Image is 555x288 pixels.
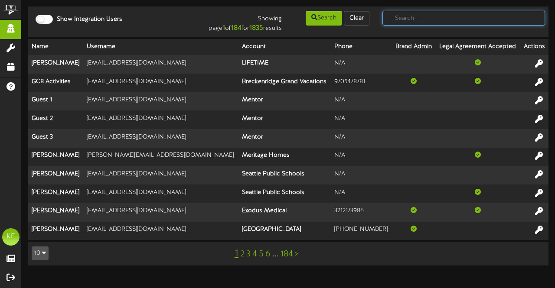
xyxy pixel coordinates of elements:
[331,166,392,185] td: N/A
[83,129,238,148] td: [EMAIL_ADDRESS][DOMAIN_NAME]
[238,92,331,111] th: Mentor
[238,166,331,185] th: Seattle Public Schools
[249,24,263,32] strong: 1835
[331,148,392,166] td: N/A
[83,148,238,166] td: [PERSON_NAME][EMAIL_ADDRESS][DOMAIN_NAME]
[265,249,271,259] a: 6
[83,55,238,74] td: [EMAIL_ADDRESS][DOMAIN_NAME]
[28,166,83,185] th: [PERSON_NAME]
[50,15,122,24] label: Show Integration Users
[392,39,436,55] th: Brand Admin
[240,249,245,259] a: 2
[28,39,83,55] th: Name
[83,39,238,55] th: Username
[331,184,392,203] td: N/A
[28,222,83,240] th: [PERSON_NAME]
[238,203,331,222] th: Exodus Medical
[331,129,392,148] td: N/A
[201,10,288,33] div: Showing page of for results
[28,74,83,92] th: GC8 Activities
[28,148,83,166] th: [PERSON_NAME]
[520,39,548,55] th: Actions
[222,24,225,32] strong: 1
[238,148,331,166] th: Meritage Homes
[28,92,83,111] th: Guest 1
[238,129,331,148] th: Mentor
[238,184,331,203] th: Seattle Public Schools
[436,39,520,55] th: Legal Agreement Accepted
[331,203,392,222] td: 3212173986
[83,92,238,111] td: [EMAIL_ADDRESS][DOMAIN_NAME]
[28,55,83,74] th: [PERSON_NAME]
[259,249,264,259] a: 5
[295,249,298,259] a: >
[238,55,331,74] th: LIFETIME
[238,110,331,129] th: Mentor
[331,110,392,129] td: N/A
[238,74,331,92] th: Breckenridge Grand Vacations
[331,74,392,92] td: 9705478781
[238,39,331,55] th: Account
[32,246,49,260] button: 10
[28,110,83,129] th: Guest 2
[238,222,331,240] th: [GEOGRAPHIC_DATA]
[83,74,238,92] td: [EMAIL_ADDRESS][DOMAIN_NAME]
[28,203,83,222] th: [PERSON_NAME]
[231,24,242,32] strong: 184
[331,222,392,240] td: [PHONE_NUMBER]
[344,11,369,26] button: Clear
[235,248,238,259] a: 1
[83,184,238,203] td: [EMAIL_ADDRESS][DOMAIN_NAME]
[83,110,238,129] td: [EMAIL_ADDRESS][DOMAIN_NAME]
[252,249,257,259] a: 4
[272,249,279,259] a: ...
[306,11,342,26] button: Search
[382,11,545,26] input: -- Search --
[331,55,392,74] td: N/A
[246,249,251,259] a: 3
[281,249,293,259] a: 184
[83,222,238,240] td: [EMAIL_ADDRESS][DOMAIN_NAME]
[83,166,238,185] td: [EMAIL_ADDRESS][DOMAIN_NAME]
[83,203,238,222] td: [EMAIL_ADDRESS][DOMAIN_NAME]
[28,184,83,203] th: [PERSON_NAME]
[2,228,20,246] div: KF
[331,39,392,55] th: Phone
[28,129,83,148] th: Guest 3
[331,92,392,111] td: N/A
